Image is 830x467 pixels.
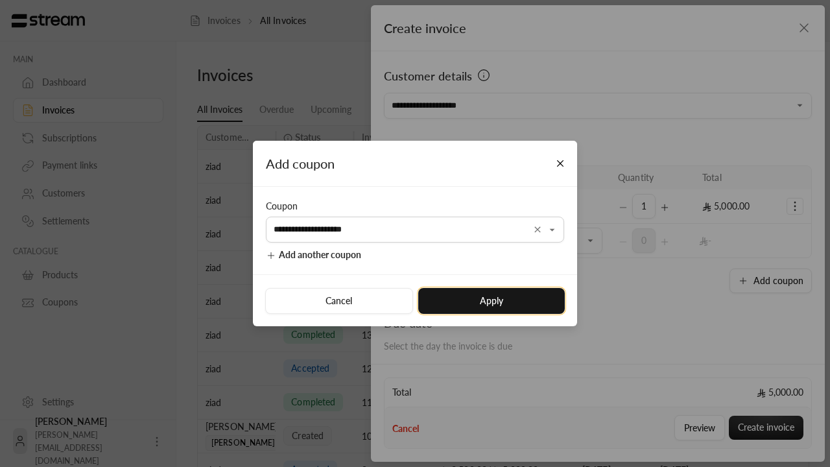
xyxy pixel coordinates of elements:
span: Add another coupon [279,249,361,260]
button: Apply [418,288,565,314]
div: Coupon [266,200,564,213]
button: Close [549,152,572,175]
button: Cancel [265,288,412,314]
button: Clear [530,222,545,237]
button: Open [545,222,560,237]
span: Add coupon [266,156,335,171]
